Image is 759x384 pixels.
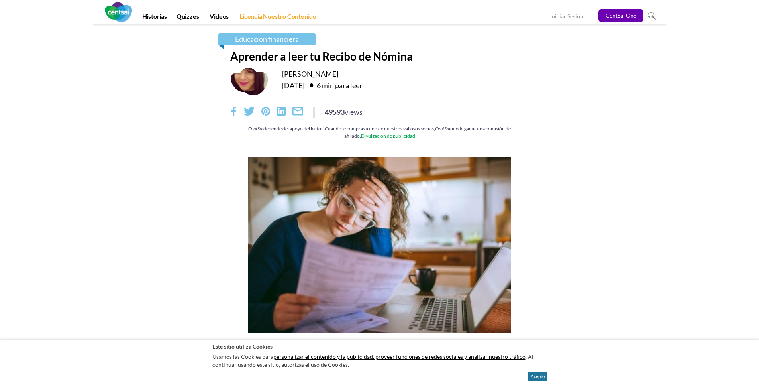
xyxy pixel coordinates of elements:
div: 49593 [325,107,363,117]
a: Divulgación de publicidad [361,133,415,139]
em: CentSai [248,126,263,132]
div: 6 min para leer [306,79,362,91]
span: views [345,108,363,116]
p: Usamos las Cookies para . Al continuar usando este sitio, autorizas el uso de Cookies. [212,351,547,370]
img: CentSai [105,2,132,22]
a: Quizzes [172,12,204,24]
a: Licencia Nuestro Contenido [235,12,321,24]
time: [DATE] [282,81,304,90]
em: CentSai [435,126,450,132]
a: Historias [137,12,172,24]
a: CentSai One [598,9,643,22]
img: Aprender a leer tu Recibo de Nómina [248,157,511,333]
div: depende del apoyo del lector. Cuando le compras a uno de nuestros valiosos socios, puede ganar un... [230,125,529,139]
a: Videos [205,12,233,24]
a: Educación financiera [218,33,316,45]
h2: Este sitio utiliza Cookies [212,343,547,350]
a: [PERSON_NAME] [282,69,338,78]
a: Iniciar Sesión [550,13,583,21]
h1: Aprender a leer tu Recibo de Nómina [230,49,529,63]
button: Acepto [528,372,547,381]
